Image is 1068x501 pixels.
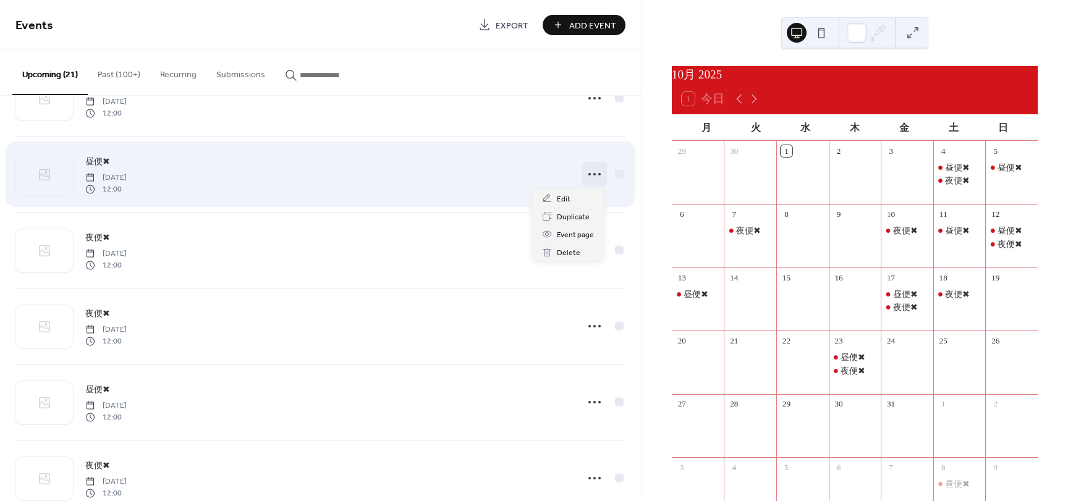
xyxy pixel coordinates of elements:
a: 昼便✖ [85,382,110,397]
div: 17 [885,272,896,283]
div: 10月 2025 [672,66,1038,84]
a: 昼便✖ [85,154,110,169]
span: 12:00 [85,335,127,347]
div: 11 [938,209,949,220]
div: 4 [729,461,740,473]
div: 昼便✖ [893,288,918,300]
div: 16 [833,272,844,283]
div: 昼便✖ [933,161,986,174]
div: 30 [729,145,740,156]
div: 21 [729,335,740,347]
div: 9 [833,209,844,220]
div: 1 [781,145,792,156]
div: 28 [729,398,740,410]
a: 夜便✖ [85,458,110,473]
div: 夜便✖ [893,224,918,237]
div: 2 [833,145,844,156]
div: 金 [879,114,929,141]
div: 2 [990,398,1001,410]
a: 夜便✖ [85,230,110,245]
div: 15 [781,272,792,283]
div: 昼便✖ [672,288,724,300]
span: [DATE] [85,96,127,107]
div: 昼便✖ [945,478,970,490]
div: 19 [990,272,1001,283]
span: Duplicate [557,211,590,224]
div: 31 [885,398,896,410]
div: 30 [833,398,844,410]
span: Edit [557,193,570,206]
div: 土 [929,114,978,141]
div: 25 [938,335,949,347]
div: 昼便✖ [829,351,881,363]
div: 8 [938,461,949,473]
div: 夜便✖ [998,238,1022,250]
div: 昼便✖ [985,224,1038,237]
div: 24 [885,335,896,347]
div: 夜便✖ [724,224,776,237]
span: [DATE] [85,248,127,259]
span: 夜便✖ [85,232,110,245]
div: 10 [885,209,896,220]
div: 23 [833,335,844,347]
div: 昼便✖ [945,161,970,174]
span: [DATE] [85,400,127,411]
div: 14 [729,272,740,283]
div: 日 [978,114,1028,141]
div: 夜便✖ [881,224,933,237]
div: 1 [938,398,949,410]
div: 26 [990,335,1001,347]
div: 夜便✖ [933,174,986,187]
div: 昼便✖ [998,224,1022,237]
span: 昼便✖ [85,384,110,397]
span: Add Event [569,19,616,32]
span: 夜便✖ [85,460,110,473]
span: Delete [557,246,580,259]
div: 27 [676,398,687,410]
span: [DATE] [85,324,127,335]
div: 夜便✖ [945,288,970,300]
button: Submissions [206,50,275,94]
div: 夜便✖ [829,364,881,377]
div: 9 [990,461,1001,473]
div: 8 [781,209,792,220]
div: 12 [990,209,1001,220]
button: Recurring [150,50,206,94]
span: 昼便✖ [85,156,110,169]
div: 昼便✖ [881,288,933,300]
div: 7 [885,461,896,473]
span: 12:00 [85,259,127,271]
span: [DATE] [85,476,127,487]
span: 12:00 [85,107,127,119]
div: 夜便✖ [985,238,1038,250]
div: 木 [830,114,879,141]
div: 6 [676,209,687,220]
div: 13 [676,272,687,283]
div: 昼便✖ [933,224,986,237]
a: 夜便✖ [85,306,110,321]
div: 29 [676,145,687,156]
button: Upcoming (21) [12,50,88,95]
div: 月 [682,114,731,141]
div: 3 [676,461,687,473]
div: 22 [781,335,792,347]
div: 火 [731,114,781,141]
div: 昼便✖ [998,161,1022,174]
span: Events [15,14,53,38]
div: 4 [938,145,949,156]
button: Add Event [543,15,625,35]
div: 昼便✖ [945,224,970,237]
span: [DATE] [85,172,127,183]
div: 29 [781,398,792,410]
div: 20 [676,335,687,347]
div: 5 [781,461,792,473]
div: 18 [938,272,949,283]
span: 夜便✖ [85,308,110,321]
div: 5 [990,145,1001,156]
div: 夜便✖ [841,364,865,377]
div: 3 [885,145,896,156]
div: 水 [781,114,830,141]
div: 昼便✖ [684,288,708,300]
div: 夜便✖ [893,301,918,313]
